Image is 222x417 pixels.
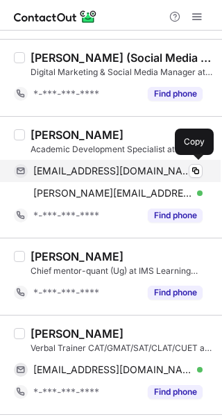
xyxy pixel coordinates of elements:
[148,286,203,300] button: Reveal Button
[31,327,123,341] div: [PERSON_NAME]
[148,208,203,222] button: Reveal Button
[31,265,214,277] div: Chief mentor-quant (Ug) at IMS Learning Resources Pvt. Ltd.
[33,165,192,177] span: [EMAIL_ADDRESS][DOMAIN_NAME]
[31,250,123,263] div: [PERSON_NAME]
[31,66,214,79] div: Digital Marketing & Social Media Manager at IMS Learning Resources Pvt. Ltd.
[148,385,203,399] button: Reveal Button
[31,51,214,65] div: [PERSON_NAME] (Social Media Specialist)
[31,143,214,156] div: Academic Development Specialist at IMS Learning Resources Pvt. Ltd.
[31,128,123,142] div: [PERSON_NAME]
[33,187,192,199] span: [PERSON_NAME][EMAIL_ADDRESS][DOMAIN_NAME]
[33,363,192,376] span: [EMAIL_ADDRESS][DOMAIN_NAME]
[14,8,97,25] img: ContactOut v5.3.10
[148,87,203,101] button: Reveal Button
[31,342,214,354] div: Verbal Trainer CAT/GMAT/SAT/CLAT/CUET at IMS Learning Resources Pvt. Ltd.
